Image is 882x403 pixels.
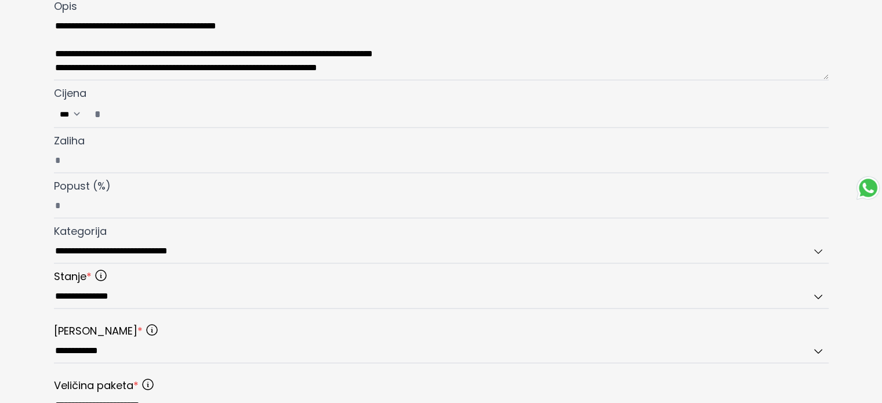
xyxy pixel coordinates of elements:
[54,239,829,264] input: Kategorija
[54,133,85,148] span: Zaliha
[55,106,88,122] select: Cijena
[54,149,829,173] input: Zaliha
[54,377,139,394] span: Veličina paketa
[88,101,827,127] input: Cijena
[54,224,107,238] span: Kategorija
[54,86,86,100] span: Cijena
[54,268,92,285] span: Stanje
[54,323,143,339] span: [PERSON_NAME]
[54,194,829,219] input: Popust (%)
[54,179,111,193] span: Popust (%)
